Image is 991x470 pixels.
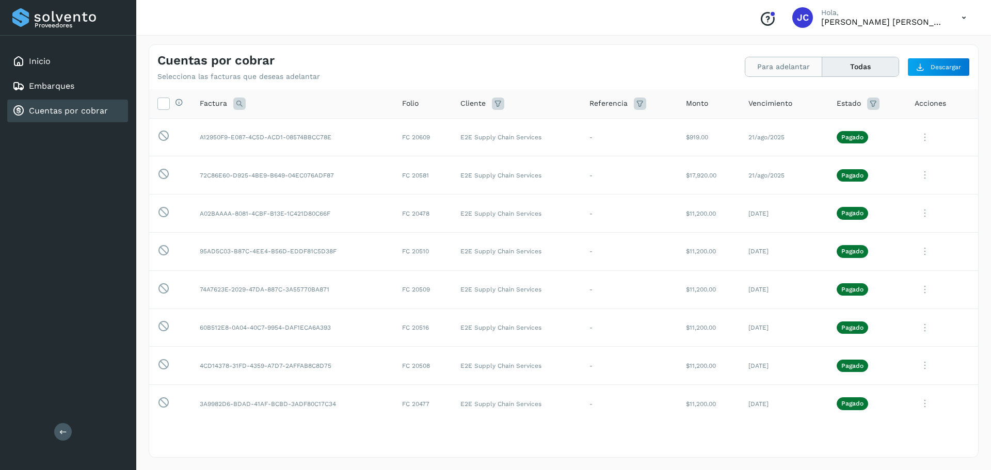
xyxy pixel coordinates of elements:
td: [DATE] [740,270,828,309]
td: $11,200.00 [678,309,740,347]
td: 74A7623E-2029-47DA-887C-3A55770BA871 [191,270,394,309]
td: $17,920.00 [678,156,740,195]
td: FC 20509 [394,270,452,309]
p: Pagado [841,134,864,141]
p: Pagado [841,172,864,179]
td: - [581,385,678,423]
span: Folio [402,98,419,109]
p: Pagado [841,286,864,293]
td: E2E Supply Chain Services [452,385,581,423]
div: Embarques [7,75,128,98]
td: [DATE] [740,347,828,385]
td: E2E Supply Chain Services [452,195,581,233]
span: Referencia [589,98,628,109]
span: Descargar [931,62,961,72]
div: Inicio [7,50,128,73]
span: Estado [837,98,861,109]
td: FC 20478 [394,195,452,233]
p: Pagado [841,248,864,255]
td: FC 20508 [394,347,452,385]
td: - [581,270,678,309]
td: $11,200.00 [678,385,740,423]
td: E2E Supply Chain Services [452,270,581,309]
button: Descargar [907,58,970,76]
td: 21/ago/2025 [740,156,828,195]
p: Hola, [821,8,945,17]
td: $11,200.00 [678,347,740,385]
p: Proveedores [35,22,124,29]
td: A12950F9-E087-4C5D-ACD1-08574BBCC78E [191,118,394,156]
p: Pagado [841,209,864,217]
td: FC 20609 [394,118,452,156]
p: Selecciona las facturas que deseas adelantar [157,72,320,81]
td: - [581,347,678,385]
td: - [581,118,678,156]
td: E2E Supply Chain Services [452,347,581,385]
td: $11,200.00 [678,270,740,309]
td: FC 20477 [394,385,452,423]
td: E2E Supply Chain Services [452,156,581,195]
td: 72C86E60-D925-4BE9-B649-04EC076ADF87 [191,156,394,195]
h4: Cuentas por cobrar [157,53,275,68]
span: Cliente [460,98,486,109]
a: Cuentas por cobrar [29,106,108,116]
p: Pagado [841,362,864,369]
td: - [581,156,678,195]
p: JUAN CARLOS MORAN COALLA [821,17,945,27]
span: Monto [686,98,708,109]
td: [DATE] [740,385,828,423]
div: Cuentas por cobrar [7,100,128,122]
td: $11,200.00 [678,232,740,270]
a: Embarques [29,81,74,91]
td: 60B512E8-0A04-40C7-9954-DAF1ECA6A393 [191,309,394,347]
button: Para adelantar [745,57,822,76]
td: - [581,195,678,233]
span: Factura [200,98,227,109]
td: FC 20516 [394,309,452,347]
td: [DATE] [740,232,828,270]
td: $919.00 [678,118,740,156]
td: 21/ago/2025 [740,118,828,156]
td: FC 20510 [394,232,452,270]
td: 3A9982D6-BDAD-41AF-BCBD-3ADF80C17C34 [191,385,394,423]
td: E2E Supply Chain Services [452,232,581,270]
td: 95AD5C03-B87C-4EE4-B56D-EDDF81C5D38F [191,232,394,270]
td: 4CD14378-31FD-4359-A7D7-2AFFAB8C8D75 [191,347,394,385]
p: Pagado [841,400,864,407]
td: - [581,309,678,347]
td: - [581,232,678,270]
td: A02BAAAA-8081-4CBF-B13E-1C421D80C66F [191,195,394,233]
span: Acciones [915,98,946,109]
td: [DATE] [740,195,828,233]
td: FC 20581 [394,156,452,195]
td: E2E Supply Chain Services [452,309,581,347]
span: Vencimiento [748,98,792,109]
p: Pagado [841,324,864,331]
td: [DATE] [740,309,828,347]
td: E2E Supply Chain Services [452,118,581,156]
td: $11,200.00 [678,195,740,233]
a: Inicio [29,56,51,66]
button: Todas [822,57,899,76]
